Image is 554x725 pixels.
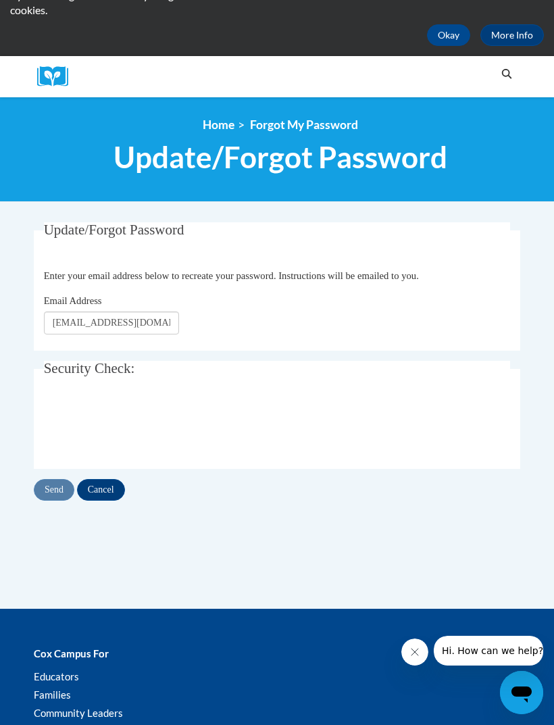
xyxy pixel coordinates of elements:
[37,66,78,87] img: Logo brand
[401,639,428,666] iframe: Close message
[114,139,447,175] span: Update/Forgot Password
[480,24,544,46] a: More Info
[203,118,234,132] a: Home
[44,270,419,281] span: Enter your email address below to recreate your password. Instructions will be emailed to you.
[34,670,79,682] a: Educators
[34,647,109,659] b: Cox Campus For
[44,222,184,238] span: Update/Forgot Password
[500,671,543,714] iframe: Button to launch messaging window
[34,707,123,719] a: Community Leaders
[434,636,543,666] iframe: Message from company
[497,66,517,82] button: Search
[34,689,71,701] a: Families
[44,400,249,453] iframe: reCAPTCHA
[77,479,125,501] input: Cancel
[44,360,135,376] span: Security Check:
[44,311,179,334] input: Email
[44,295,102,306] span: Email Address
[250,118,358,132] span: Forgot My Password
[427,24,470,46] button: Okay
[37,66,78,87] a: Cox Campus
